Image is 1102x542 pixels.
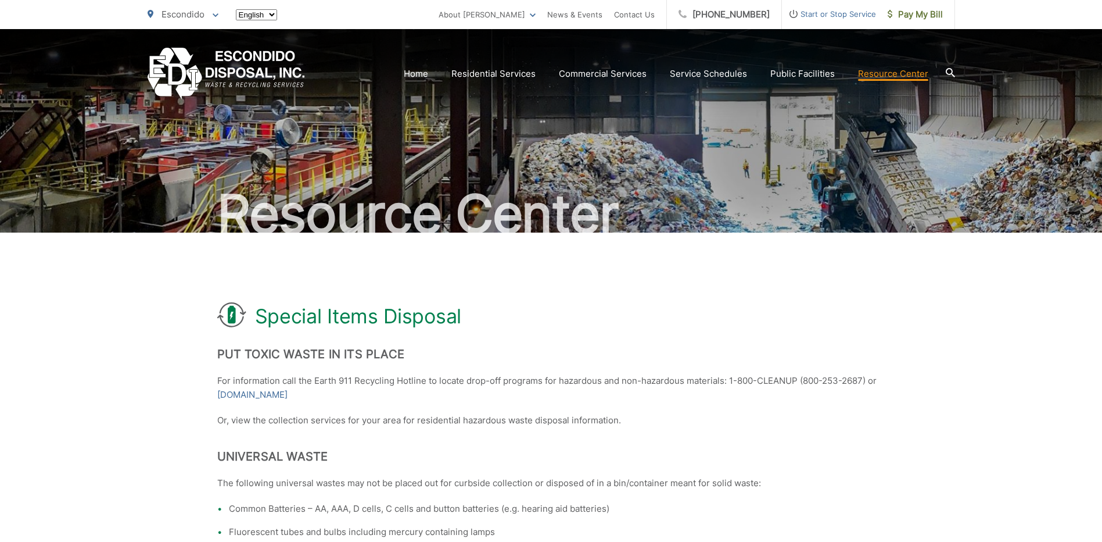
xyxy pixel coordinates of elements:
li: Fluorescent tubes and bulbs including mercury containing lamps [229,525,885,539]
span: Pay My Bill [888,8,943,22]
span: Escondido [161,9,204,20]
a: EDCD logo. Return to the homepage. [148,48,305,99]
h1: Special Items Disposal [255,305,461,328]
h2: Universal Waste [217,450,885,463]
a: Residential Services [451,67,536,81]
p: For information call the Earth 911 Recycling Hotline to locate drop-off programs for hazardous an... [217,374,885,402]
a: About [PERSON_NAME] [439,8,536,22]
li: Common Batteries – AA, AAA, D cells, C cells and button batteries (e.g. hearing aid batteries) [229,502,885,516]
p: The following universal wastes may not be placed out for curbside collection or disposed of in a ... [217,476,885,490]
a: News & Events [547,8,602,22]
h2: Resource Center [148,185,955,243]
a: Commercial Services [559,67,647,81]
h2: Put Toxic Waste In Its Place [217,347,885,361]
a: Resource Center [858,67,928,81]
a: Contact Us [614,8,655,22]
a: [DOMAIN_NAME] [217,388,288,402]
a: Service Schedules [670,67,747,81]
a: Public Facilities [770,67,835,81]
a: Home [404,67,428,81]
p: Or, view the collection services for your area for residential hazardous waste disposal information. [217,413,885,427]
select: Select a language [236,9,277,20]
